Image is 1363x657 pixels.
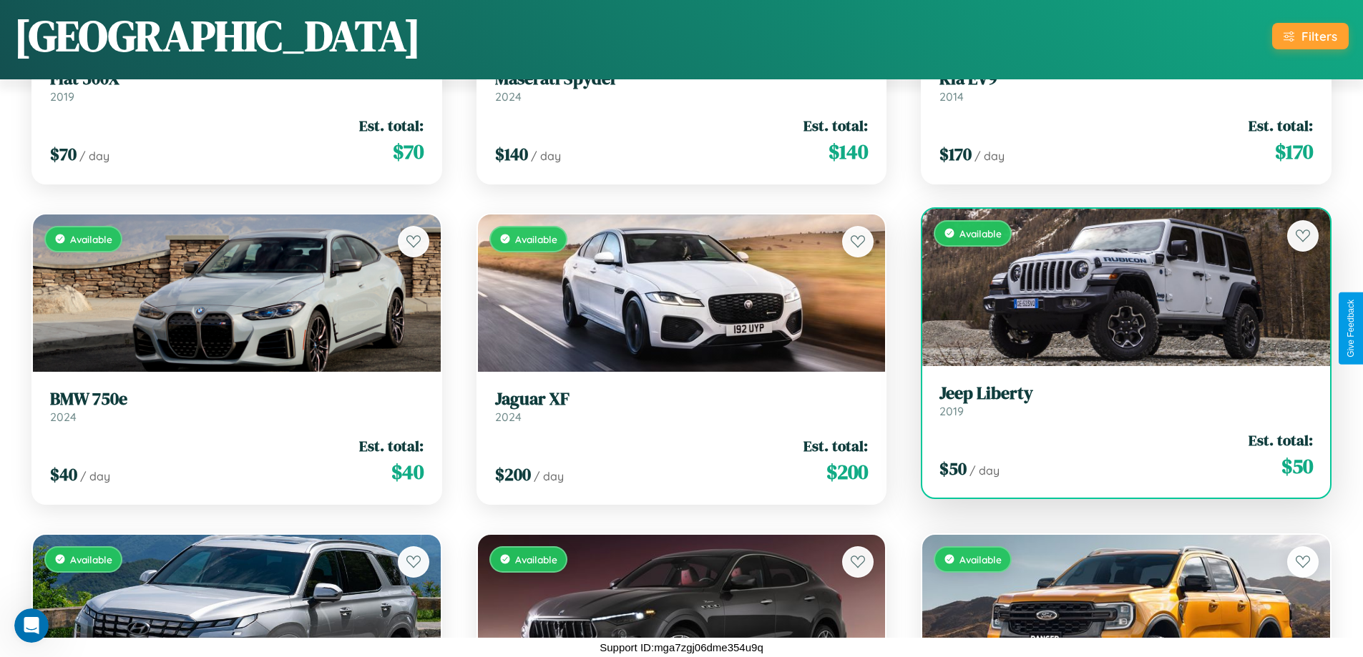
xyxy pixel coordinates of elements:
a: Jeep Liberty2019 [939,383,1313,418]
button: Filters [1272,23,1349,49]
p: Support ID: mga7zgj06dme354u9q [600,638,763,657]
span: $ 140 [495,142,528,166]
span: $ 50 [1281,452,1313,480]
span: Est. total: [803,435,868,456]
h3: Jaguar XF [495,389,869,410]
span: $ 170 [939,142,972,166]
span: 2014 [939,89,964,104]
span: $ 40 [391,458,424,486]
span: $ 50 [939,457,967,480]
span: / day [531,149,561,163]
span: 2019 [939,404,964,418]
span: $ 200 [495,463,531,486]
span: 2024 [495,410,522,424]
a: Kia EV92014 [939,69,1313,104]
a: BMW 750e2024 [50,389,424,424]
span: $ 70 [393,137,424,166]
span: Est. total: [359,435,424,456]
span: Available [959,227,1002,239]
a: Maserati Spyder2024 [495,69,869,104]
iframe: Intercom live chat [14,608,49,643]
span: $ 40 [50,463,77,486]
span: Available [959,553,1002,565]
span: Available [515,553,557,565]
span: Est. total: [359,115,424,136]
span: Available [70,233,112,245]
a: Fiat 500X2019 [50,69,424,104]
span: $ 170 [1275,137,1313,166]
span: $ 140 [829,137,868,166]
span: Est. total: [803,115,868,136]
span: / day [534,469,564,483]
span: 2019 [50,89,74,104]
div: Filters [1301,29,1337,44]
span: $ 70 [50,142,77,166]
h1: [GEOGRAPHIC_DATA] [14,6,421,65]
h3: Kia EV9 [939,69,1313,89]
span: / day [974,149,1005,163]
div: Give Feedback [1346,300,1356,357]
span: 2024 [50,410,77,424]
h3: Fiat 500X [50,69,424,89]
span: / day [80,469,110,483]
h3: Maserati Spyder [495,69,869,89]
h3: BMW 750e [50,389,424,410]
span: / day [969,463,1000,478]
span: Est. total: [1249,430,1313,450]
span: Available [70,553,112,565]
span: $ 200 [826,458,868,486]
h3: Jeep Liberty [939,383,1313,404]
span: / day [79,149,109,163]
span: 2024 [495,89,522,104]
span: Available [515,233,557,245]
span: Est. total: [1249,115,1313,136]
a: Jaguar XF2024 [495,389,869,424]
